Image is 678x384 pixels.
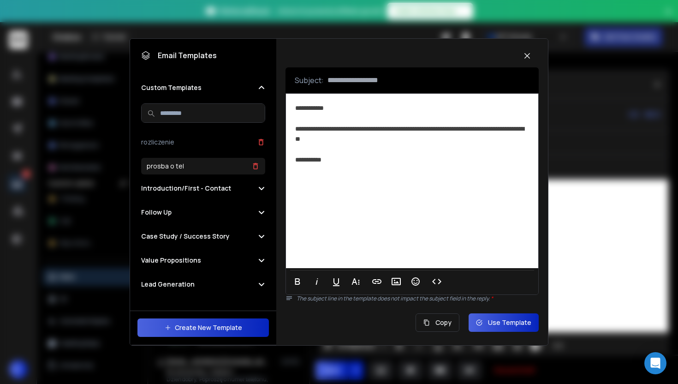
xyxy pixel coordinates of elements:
button: Insert Image (⌘P) [387,272,405,291]
span: reply. [476,294,493,302]
p: The subject line in the template does not impact the subject field in the [297,295,538,302]
button: Code View [428,272,446,291]
button: More Text [347,272,364,291]
button: Use Template [469,313,539,332]
p: Subject: [295,75,324,86]
button: Italic (⌘I) [308,272,326,291]
div: Open Intercom Messenger [644,352,666,374]
button: Emoticons [407,272,424,291]
button: Copy [416,313,459,332]
button: Underline (⌘U) [327,272,345,291]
